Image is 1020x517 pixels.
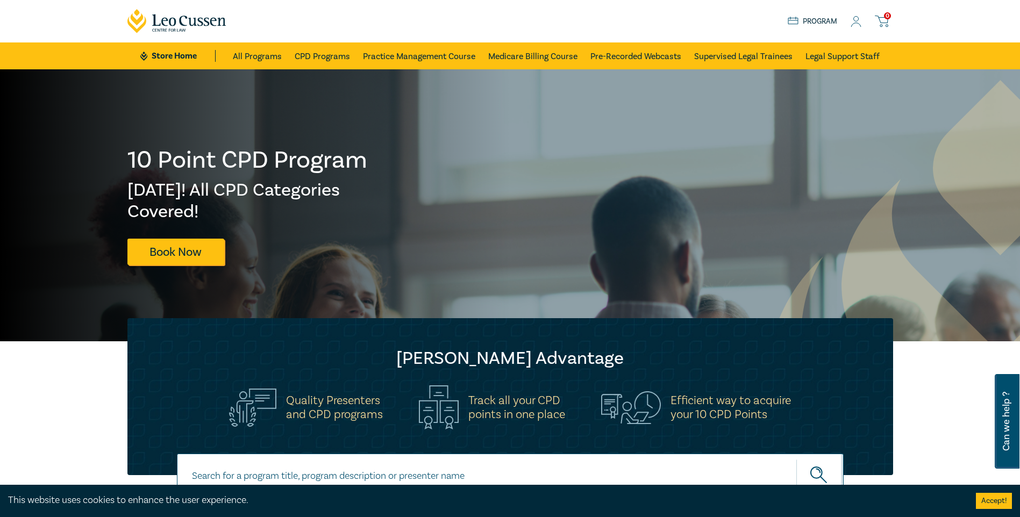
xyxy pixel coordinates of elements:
a: CPD Programs [295,42,350,69]
h5: Efficient way to acquire your 10 CPD Points [671,393,791,421]
a: All Programs [233,42,282,69]
h2: [DATE]! All CPD Categories Covered! [127,179,368,222]
a: Supervised Legal Trainees [694,42,793,69]
div: This website uses cookies to enhance the user experience. [8,493,960,507]
h2: [PERSON_NAME] Advantage [149,348,872,369]
input: Search for a program title, program description or presenter name [177,454,844,497]
a: Program [788,16,838,27]
a: Practice Management Course [363,42,475,69]
img: Quality Presenters<br>and CPD programs [229,389,276,427]
h1: 10 Point CPD Program [127,146,368,174]
h5: Quality Presenters and CPD programs [286,393,383,421]
img: Efficient way to acquire<br>your 10 CPD Points [601,391,661,423]
a: Legal Support Staff [805,42,880,69]
a: Store Home [140,50,215,62]
h5: Track all your CPD points in one place [468,393,565,421]
span: Can we help ? [1001,380,1011,462]
button: Accept cookies [976,493,1012,509]
a: Book Now [127,239,224,265]
a: Medicare Billing Course [488,42,577,69]
img: Track all your CPD<br>points in one place [419,385,459,429]
a: Pre-Recorded Webcasts [590,42,681,69]
span: 0 [884,12,891,19]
